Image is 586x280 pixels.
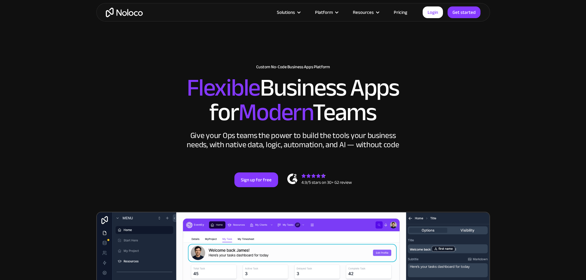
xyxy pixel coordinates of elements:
[238,89,313,135] span: Modern
[277,8,295,16] div: Solutions
[386,8,415,16] a: Pricing
[345,8,386,16] div: Resources
[234,172,278,187] a: Sign up for free
[315,8,333,16] div: Platform
[269,8,307,16] div: Solutions
[353,8,374,16] div: Resources
[307,8,345,16] div: Platform
[185,131,401,149] div: Give your Ops teams the power to build the tools your business needs, with native data, logic, au...
[102,65,484,69] h1: Custom No-Code Business Apps Platform
[102,76,484,125] h2: Business Apps for Teams
[423,6,443,18] a: Login
[106,8,143,17] a: home
[448,6,480,18] a: Get started
[187,65,260,111] span: Flexible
